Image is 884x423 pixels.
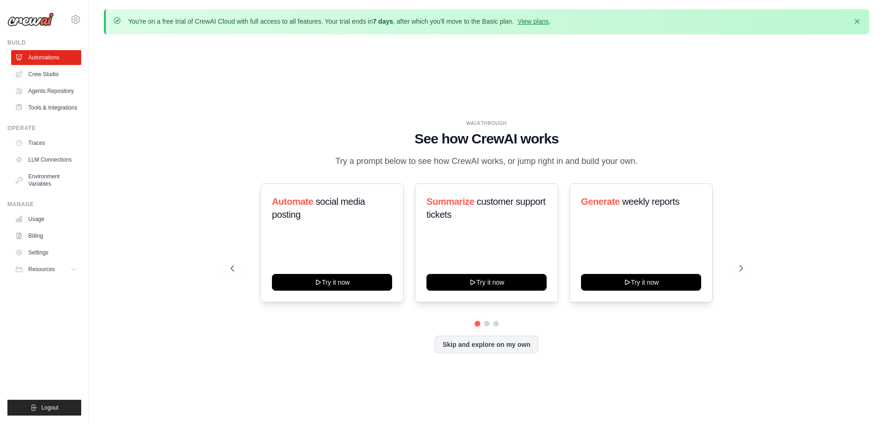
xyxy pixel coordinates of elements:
[272,196,313,207] span: Automate
[426,196,545,220] span: customer support tickets
[11,100,81,115] a: Tools & Integrations
[11,169,81,191] a: Environment Variables
[11,228,81,243] a: Billing
[622,196,679,207] span: weekly reports
[11,84,81,98] a: Agents Repository
[581,274,701,291] button: Try it now
[426,274,547,291] button: Try it now
[373,18,393,25] strong: 7 days
[435,336,538,353] button: Skip and explore on my own
[11,152,81,167] a: LLM Connections
[41,404,58,411] span: Logout
[7,400,81,416] button: Logout
[128,17,551,26] p: You're on a free trial of CrewAI Cloud with full access to all features. Your trial ends in , aft...
[231,130,743,147] h1: See how CrewAI works
[231,120,743,127] div: WALKTHROUGH
[331,155,643,168] p: Try a prompt below to see how CrewAI works, or jump right in and build your own.
[838,378,884,423] iframe: Chat Widget
[7,39,81,46] div: Build
[581,196,620,207] span: Generate
[11,262,81,277] button: Resources
[7,124,81,132] div: Operate
[11,212,81,227] a: Usage
[272,196,365,220] span: social media posting
[11,136,81,150] a: Traces
[426,196,474,207] span: Summarize
[11,245,81,260] a: Settings
[11,67,81,82] a: Crew Studio
[7,201,81,208] div: Manage
[272,274,392,291] button: Try it now
[7,13,54,26] img: Logo
[11,50,81,65] a: Automations
[28,266,55,273] span: Resources
[517,18,548,25] a: View plans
